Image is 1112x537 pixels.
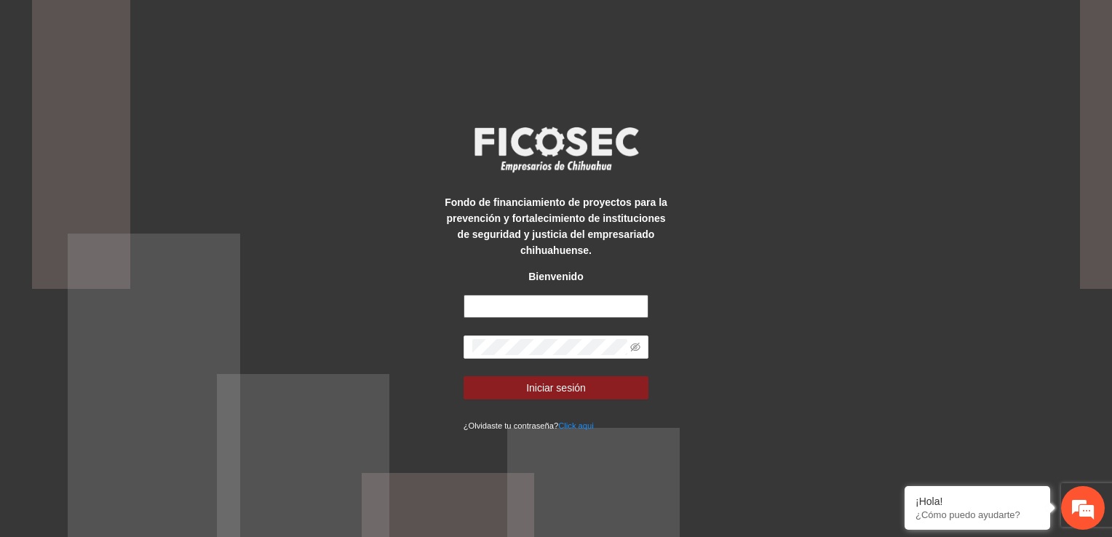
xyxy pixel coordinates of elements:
button: Iniciar sesión [464,376,649,399]
strong: Bienvenido [528,271,583,282]
div: ¡Hola! [916,496,1039,507]
small: ¿Olvidaste tu contraseña? [464,421,594,430]
span: Iniciar sesión [526,380,586,396]
span: eye-invisible [630,342,640,352]
strong: Fondo de financiamiento de proyectos para la prevención y fortalecimiento de instituciones de seg... [445,196,667,256]
img: logo [465,122,647,176]
a: Click aqui [558,421,594,430]
p: ¿Cómo puedo ayudarte? [916,509,1039,520]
